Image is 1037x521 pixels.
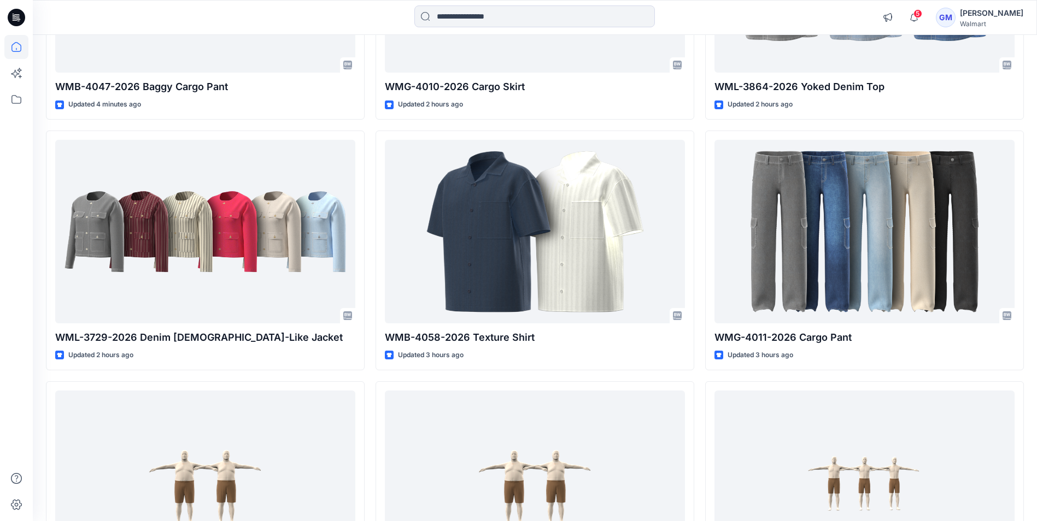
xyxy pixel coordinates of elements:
a: WML-3729-2026 Denim Lady-Like Jacket [55,140,355,323]
p: Updated 4 minutes ago [68,99,141,110]
a: WMG-4011-2026 Cargo Pant [714,140,1015,323]
p: Updated 2 hours ago [728,99,793,110]
a: WMB-4058-2026 Texture Shirt [385,140,685,323]
p: WMG-4010-2026 Cargo Skirt [385,79,685,94]
p: WMB-4058-2026 Texture Shirt [385,330,685,345]
div: GM [936,8,956,27]
p: Updated 2 hours ago [68,350,133,361]
div: Walmart [960,20,1023,28]
p: Updated 3 hours ago [728,350,793,361]
span: 5 [913,9,922,18]
p: Updated 2 hours ago [398,99,463,110]
p: WMG-4011-2026 Cargo Pant [714,330,1015,345]
p: Updated 3 hours ago [398,350,464,361]
p: WMB-4047-2026 Baggy Cargo Pant [55,79,355,94]
p: WML-3729-2026 Denim [DEMOGRAPHIC_DATA]-Like Jacket [55,330,355,345]
p: WML-3864-2026 Yoked Denim Top [714,79,1015,94]
div: [PERSON_NAME] [960,7,1023,20]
